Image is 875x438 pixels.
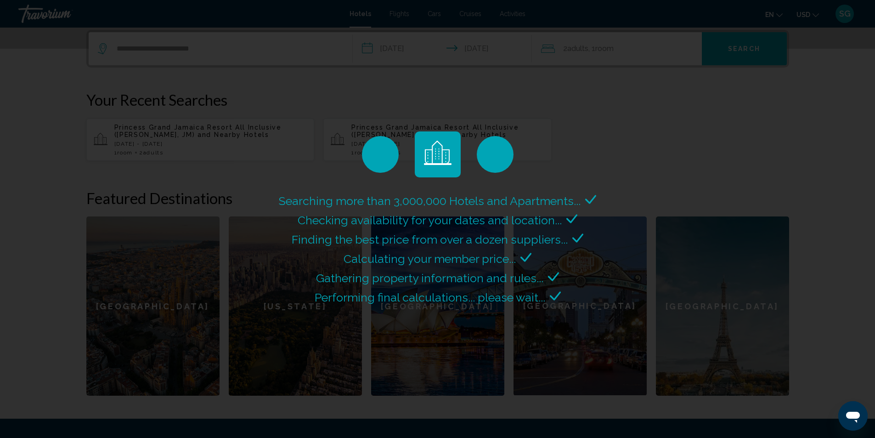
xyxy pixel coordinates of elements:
span: Searching more than 3,000,000 Hotels and Apartments... [279,194,581,208]
span: Checking availability for your dates and location... [298,213,562,227]
span: Calculating your member price... [344,252,516,266]
iframe: Button to launch messaging window [838,401,868,431]
span: Gathering property information and rules... [316,271,543,285]
span: Finding the best price from over a dozen suppliers... [292,233,568,246]
span: Performing final calculations... please wait... [315,290,545,304]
